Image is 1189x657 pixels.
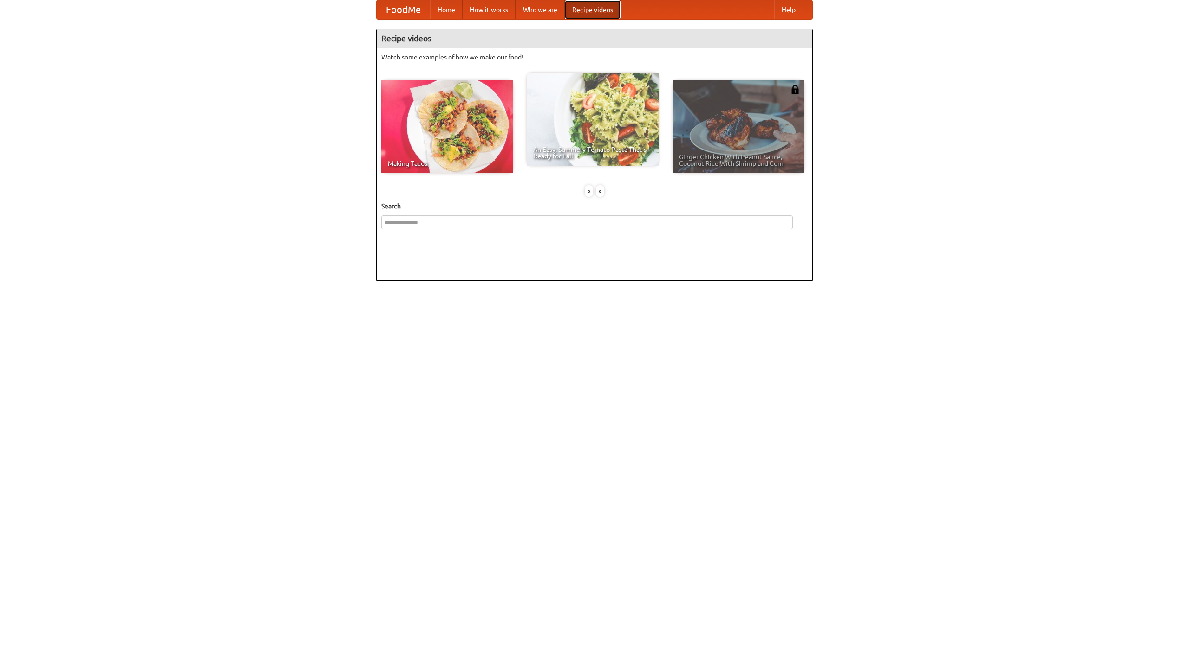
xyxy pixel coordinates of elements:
a: Making Tacos [381,80,513,173]
div: « [585,185,593,197]
a: How it works [463,0,516,19]
p: Watch some examples of how we make our food! [381,52,808,62]
a: An Easy, Summery Tomato Pasta That's Ready for Fall [527,73,659,166]
h5: Search [381,202,808,211]
img: 483408.png [790,85,800,94]
a: Home [430,0,463,19]
a: Who we are [516,0,565,19]
a: FoodMe [377,0,430,19]
div: » [596,185,604,197]
a: Help [774,0,803,19]
h4: Recipe videos [377,29,812,48]
span: Making Tacos [388,160,507,167]
span: An Easy, Summery Tomato Pasta That's Ready for Fall [533,146,652,159]
a: Recipe videos [565,0,621,19]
